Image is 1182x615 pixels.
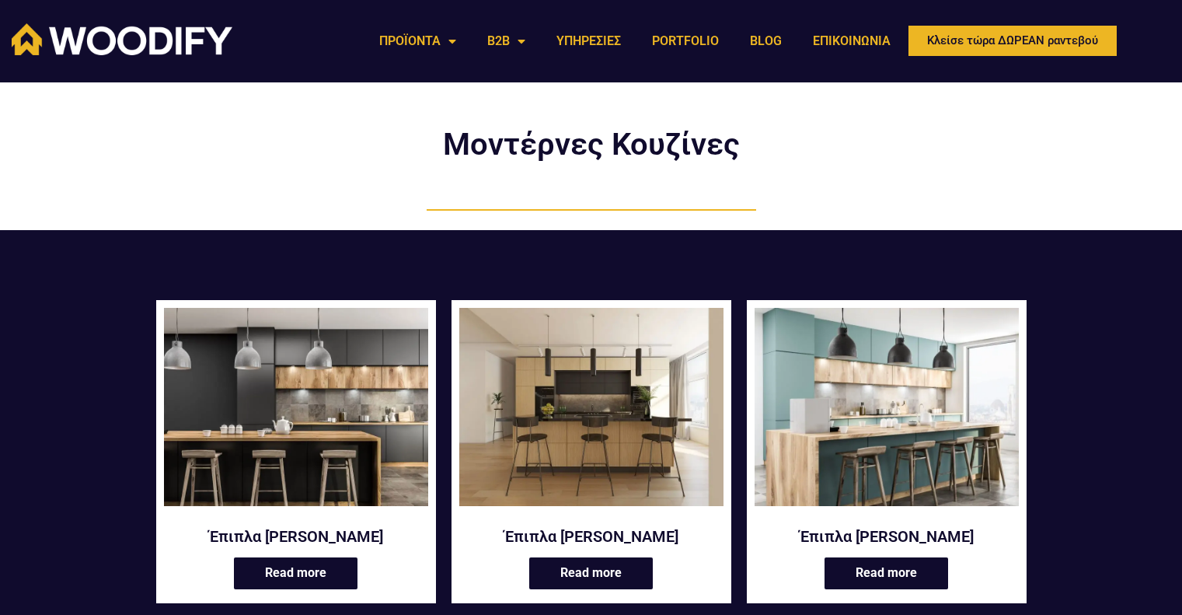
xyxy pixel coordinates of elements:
[755,308,1019,516] a: CUSTOM-ΕΠΙΠΛΑ-ΚΟΥΖΙΝΑΣ-BEIBU-ΣΕ-ΠΡΑΣΙΝΟ-ΧΡΩΜΑ-ΜΕ-ΞΥΛΟ
[734,23,797,59] a: BLOG
[529,557,653,589] a: Read more about “Έπιπλα κουζίνας Arashi”
[797,23,906,59] a: ΕΠΙΚΟΙΝΩΝΙΑ
[927,35,1098,47] span: Κλείσε τώρα ΔΩΡΕΑΝ ραντεβού
[472,23,541,59] a: B2B
[636,23,734,59] a: PORTFOLIO
[234,557,357,589] a: Read more about “Έπιπλα κουζίνας Anakena”
[906,23,1119,58] a: Κλείσε τώρα ΔΩΡΕΑΝ ραντεβού
[405,129,778,160] h2: Μοντέρνες Κουζίνες
[364,23,472,59] a: ΠΡΟΪΟΝΤΑ
[12,23,232,55] img: Woodify
[364,23,906,59] nav: Menu
[755,526,1019,547] a: Έπιπλα [PERSON_NAME]
[164,308,428,516] a: Anakena κουζίνα
[541,23,636,59] a: ΥΠΗΡΕΣΙΕΣ
[164,526,428,547] a: Έπιπλα [PERSON_NAME]
[459,526,723,547] a: Έπιπλα [PERSON_NAME]
[825,557,948,589] a: Read more about “Έπιπλα κουζίνας Beibu”
[459,308,723,516] a: Arashi κουζίνα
